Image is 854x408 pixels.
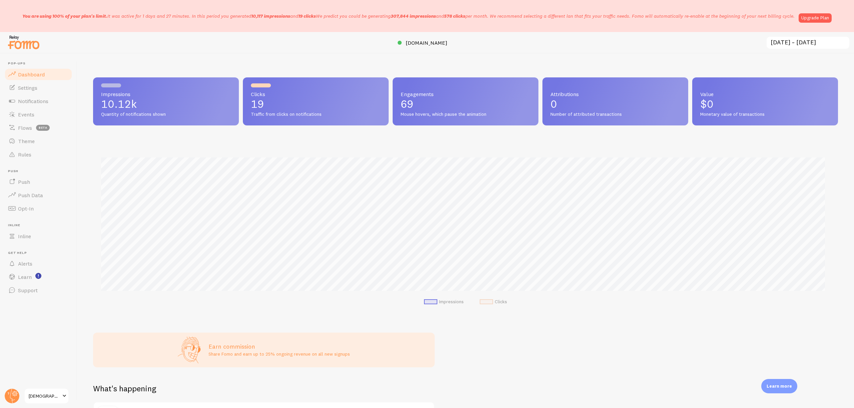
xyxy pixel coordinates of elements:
p: Share Fomo and earn up to 25% ongoing revenue on all new signups [208,351,350,357]
a: Inline [4,230,73,243]
p: It was active for 1 days and 27 minutes. In this period you generated We predict you could be gen... [22,13,795,19]
span: Pop-ups [8,61,73,66]
p: 19 [251,99,381,109]
span: Quantity of notifications shown [101,111,231,117]
span: and [251,13,316,19]
a: Theme [4,134,73,148]
a: Flows beta [4,121,73,134]
span: $0 [700,97,714,110]
span: Rules [18,151,31,158]
span: Engagements [401,91,530,97]
p: Learn more [767,383,792,389]
span: Mouse hovers, which pause the animation [401,111,530,117]
span: Push [18,178,30,185]
span: Inline [8,223,73,228]
span: Number of attributed transactions [550,111,680,117]
span: Learn [18,274,32,280]
a: Learn [4,270,73,284]
span: Support [18,287,38,294]
b: 307,844 impressions [391,13,436,19]
span: [DEMOGRAPHIC_DATA] Bricks [29,392,60,400]
span: Monetary value of transactions [700,111,830,117]
span: You are using 100% of your plan's limit. [22,13,107,19]
b: 578 clicks [444,13,465,19]
h3: Earn commission [208,343,350,350]
div: Learn more [761,379,797,393]
span: Inline [18,233,31,240]
li: Impressions [424,299,464,305]
span: Traffic from clicks on notifications [251,111,381,117]
span: Dashboard [18,71,45,78]
span: Get Help [8,251,73,255]
p: 0 [550,99,680,109]
h2: What's happening [93,383,156,394]
span: Theme [18,138,35,144]
a: Upgrade Plan [799,13,832,23]
span: Settings [18,84,37,91]
a: Push Data [4,188,73,202]
b: 19 clicks [298,13,316,19]
span: beta [36,125,50,131]
li: Clicks [480,299,507,305]
a: Opt-In [4,202,73,215]
span: Push [8,169,73,173]
span: and [391,13,465,19]
span: Notifications [18,98,48,104]
a: Alerts [4,257,73,270]
span: Impressions [101,91,231,97]
a: Notifications [4,94,73,108]
p: 10.12k [101,99,231,109]
span: Clicks [251,91,381,97]
span: Alerts [18,260,32,267]
img: fomo-relay-logo-orange.svg [7,34,40,51]
span: Flows [18,124,32,131]
a: Settings [4,81,73,94]
a: Push [4,175,73,188]
b: 10,117 impressions [251,13,290,19]
a: Rules [4,148,73,161]
p: 69 [401,99,530,109]
a: [DEMOGRAPHIC_DATA] Bricks [24,388,69,404]
a: Support [4,284,73,297]
a: Dashboard [4,68,73,81]
span: Opt-In [18,205,34,212]
span: Attributions [550,91,680,97]
span: Value [700,91,830,97]
a: Events [4,108,73,121]
svg: <p>Watch New Feature Tutorials!</p> [35,273,41,279]
span: Push Data [18,192,43,198]
span: Events [18,111,34,118]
